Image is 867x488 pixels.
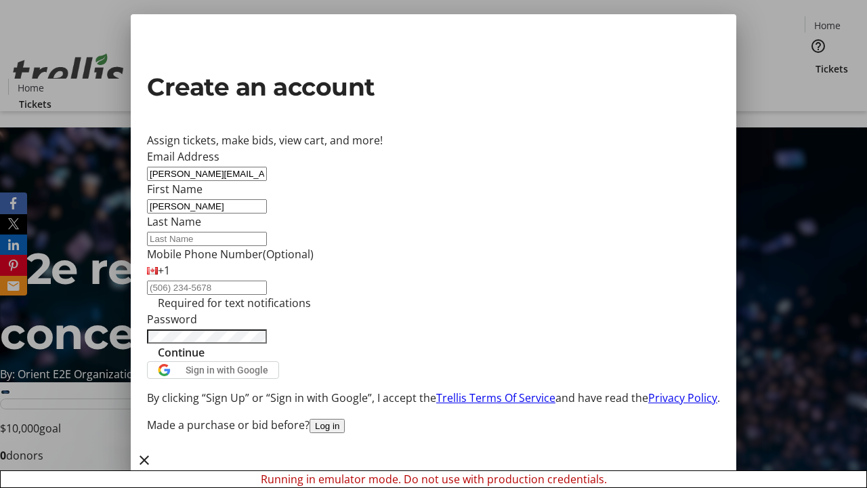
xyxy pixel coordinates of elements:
input: First Name [147,199,267,213]
div: Made a purchase or bid before? [147,417,720,433]
div: Assign tickets, make bids, view cart, and more! [147,132,720,148]
tr-hint: Required for text notifications [158,295,311,311]
button: Log in [310,419,345,433]
a: Privacy Policy [648,390,717,405]
h2: Create an account [147,68,720,105]
button: Continue [147,344,215,361]
label: Mobile Phone Number (Optional) [147,247,314,262]
label: First Name [147,182,203,197]
label: Password [147,312,197,327]
a: Trellis Terms Of Service [436,390,555,405]
span: Sign in with Google [186,365,268,375]
button: Close [131,447,158,474]
input: Last Name [147,232,267,246]
button: Sign in with Google [147,361,279,379]
p: By clicking “Sign Up” or “Sign in with Google”, I accept the and have read the . [147,390,720,406]
input: (506) 234-5678 [147,281,267,295]
input: Email Address [147,167,267,181]
label: Last Name [147,214,201,229]
label: Email Address [147,149,219,164]
span: Continue [158,344,205,361]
